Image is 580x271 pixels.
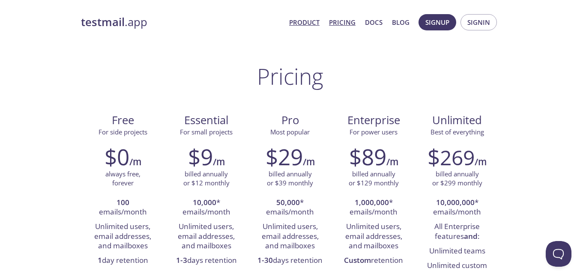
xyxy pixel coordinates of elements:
p: billed annually or $299 monthly [432,170,482,188]
span: Signup [425,17,449,28]
li: Unlimited users, email addresses, and mailboxes [171,220,242,253]
p: billed annually or $39 monthly [267,170,313,188]
span: Most popular [270,128,310,136]
span: For side projects [99,128,147,136]
span: Pro [255,113,325,128]
strong: 1-3 [176,255,187,265]
li: * emails/month [254,196,325,220]
span: Unlimited [432,113,482,128]
span: Signin [467,17,490,28]
a: Blog [392,17,410,28]
li: Unlimited teams [422,244,493,259]
h6: /m [129,155,141,169]
h6: /m [475,155,487,169]
h2: $89 [349,144,386,170]
a: Pricing [329,17,356,28]
li: days retention [254,253,325,268]
span: Enterprise [339,113,409,128]
p: always free, forever [105,170,141,188]
p: billed annually or $129 monthly [349,170,399,188]
strong: 100 [117,197,129,207]
strong: 50,000 [276,197,300,207]
li: Unlimited users, email addresses, and mailboxes [254,220,325,253]
strong: Custom [344,255,371,265]
li: * emails/month [171,196,242,220]
strong: 10,000 [193,197,216,207]
li: retention [338,253,409,268]
a: testmail.app [81,15,282,30]
h2: $0 [105,144,129,170]
li: Unlimited users, email addresses, and mailboxes [87,220,158,253]
strong: testmail [81,15,125,30]
li: All Enterprise features : [422,220,493,244]
span: Essential [171,113,241,128]
button: Signup [419,14,456,30]
li: Unlimited users, email addresses, and mailboxes [338,220,409,253]
li: * emails/month [338,196,409,220]
strong: 1-30 [257,255,273,265]
iframe: Help Scout Beacon - Open [546,241,571,267]
a: Docs [365,17,383,28]
h1: Pricing [257,63,323,89]
li: days retention [171,253,242,268]
li: day retention [87,253,158,268]
span: 269 [440,143,475,171]
strong: 1,000,000 [355,197,389,207]
h2: $29 [266,144,303,170]
h6: /m [386,155,398,169]
h2: $ [428,144,475,170]
li: emails/month [87,196,158,220]
button: Signin [460,14,497,30]
h6: /m [303,155,315,169]
strong: 10,000,000 [436,197,475,207]
h2: $9 [188,144,213,170]
span: For small projects [180,128,233,136]
span: For power users [350,128,398,136]
strong: 1 [98,255,102,265]
a: Product [289,17,320,28]
h6: /m [213,155,225,169]
span: Free [88,113,158,128]
strong: and [464,231,478,241]
p: billed annually or $12 monthly [183,170,230,188]
span: Best of everything [431,128,484,136]
li: * emails/month [422,196,493,220]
